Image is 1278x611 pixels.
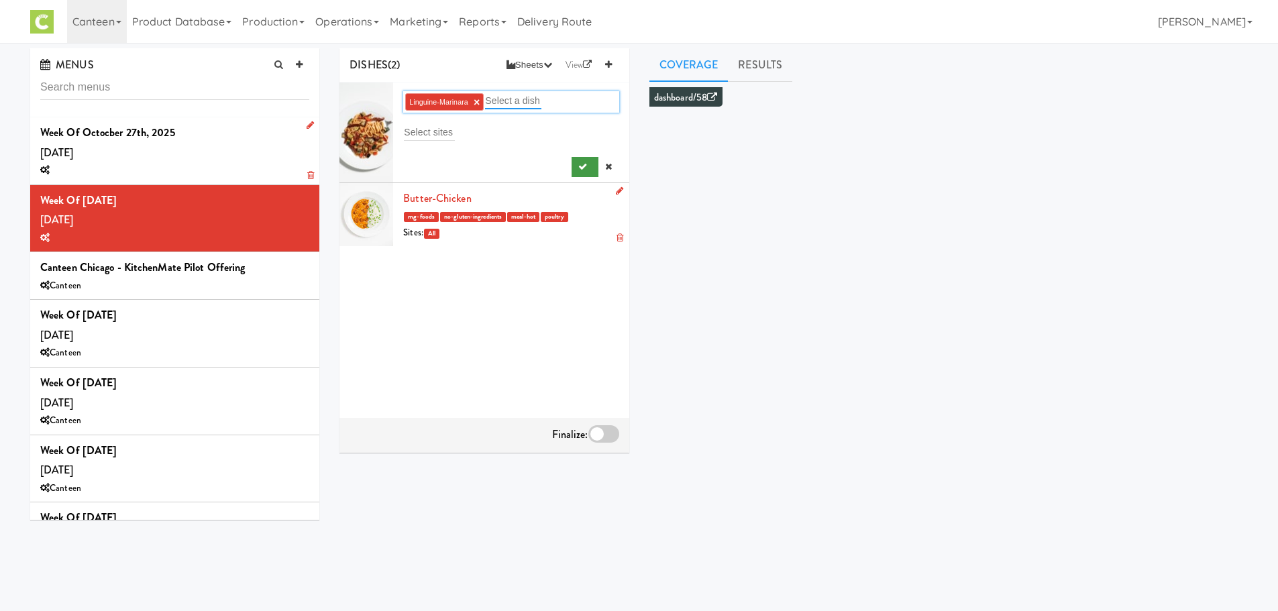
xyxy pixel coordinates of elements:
[440,212,506,222] span: no-gluten-ingredients
[30,300,319,368] li: Week of [DATE][DATE]Canteen
[559,55,599,75] a: View
[424,229,439,239] span: All
[485,92,541,109] input: Select a dish
[30,117,319,185] li: Week of Octocber 27th, 2025[DATE]
[40,510,117,545] span: [DATE]
[552,427,588,442] span: Finalize:
[40,125,175,140] b: Week of Octocber 27th, 2025
[404,123,455,141] input: Select sites
[40,278,309,294] div: Canteen
[403,225,619,241] div: Sites:
[405,93,484,111] li: Linguine-Marinara ×
[40,443,117,478] span: [DATE]
[30,10,54,34] img: Micromart
[654,91,717,105] a: dashboard/58
[403,190,471,206] a: Butter-Chicken
[40,192,117,228] span: [DATE]
[728,48,792,82] a: Results
[30,502,319,570] li: Week of [DATE][DATE]Canteen
[403,91,619,113] div: Linguine-Marinara ×
[40,480,309,497] div: Canteen
[30,252,319,300] li: Canteen Chicago - KitchenMate Pilot OfferingCanteen
[40,75,309,100] input: Search menus
[40,412,309,429] div: Canteen
[404,212,439,222] span: mg-foods
[350,57,388,72] span: DISHES
[388,57,400,72] span: (2)
[40,375,117,390] b: Week of [DATE]
[40,125,175,160] span: [DATE]
[507,212,539,222] span: meal-hot
[30,368,319,435] li: Week of [DATE][DATE]Canteen
[500,55,559,75] button: Sheets
[40,375,117,410] span: [DATE]
[649,48,729,82] a: Coverage
[40,510,117,525] b: Week of [DATE]
[40,307,117,323] b: Week of [DATE]
[40,307,117,343] span: [DATE]
[40,443,117,458] b: Week of [DATE]
[40,345,309,362] div: Canteen
[541,212,568,222] span: poultry
[40,192,117,208] b: Week of [DATE]
[40,57,94,72] span: MENUS
[409,98,468,106] span: Linguine-Marinara
[30,185,319,253] li: Week of [DATE][DATE]
[474,97,480,108] a: ×
[30,435,319,503] li: Week of [DATE][DATE]Canteen
[40,260,245,275] b: Canteen Chicago - KitchenMate Pilot Offering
